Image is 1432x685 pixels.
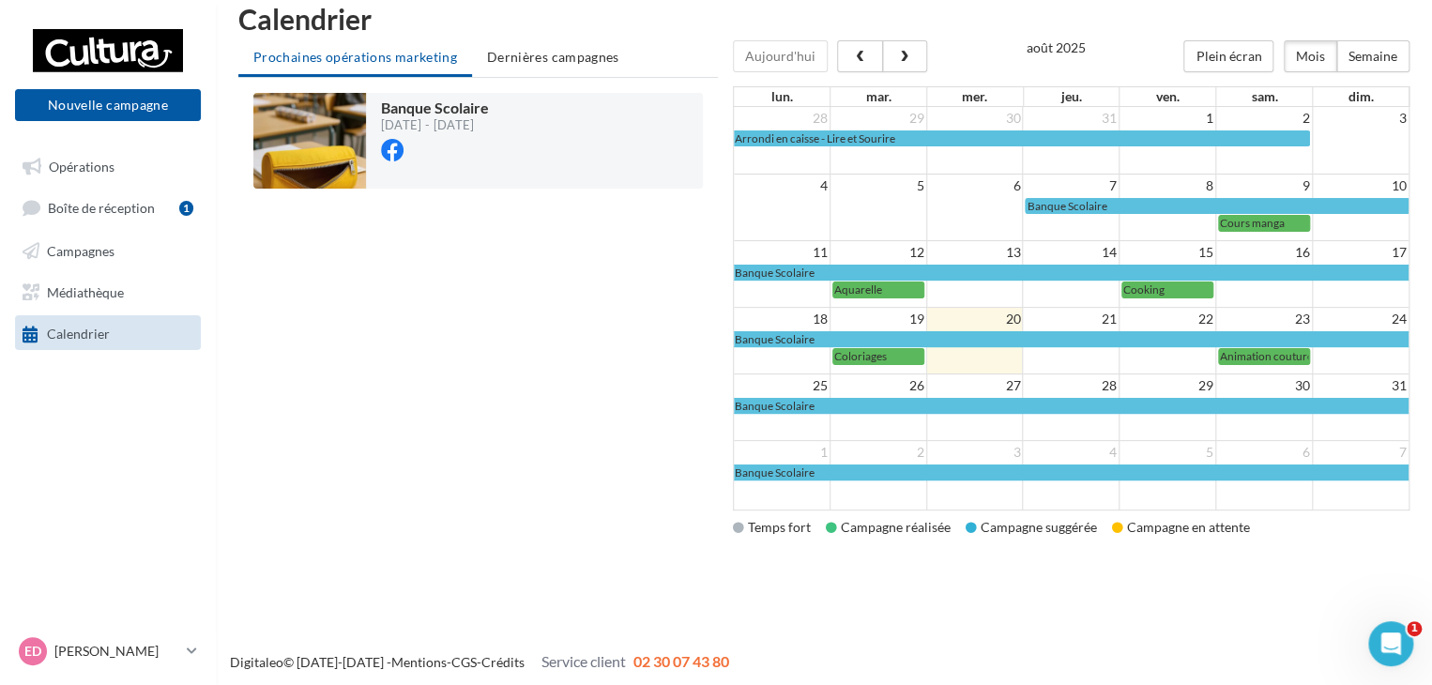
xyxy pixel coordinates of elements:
span: Calendrier [47,326,110,342]
button: Semaine [1336,40,1409,72]
span: Banque Scolaire [735,266,815,280]
span: Banque Scolaire [735,465,815,479]
td: 17 [1312,241,1409,265]
button: Plein écran [1183,40,1273,72]
div: Temps fort [733,518,811,537]
td: 1 [1120,107,1216,129]
span: Coloriages [834,349,887,363]
span: Banque Scolaire [735,332,815,346]
td: 25 [734,374,830,398]
td: 16 [1215,241,1312,265]
span: Arrondi en caisse - Lire et Sourire [735,131,895,145]
th: lun. [734,87,830,106]
td: 18 [734,308,830,331]
td: 7 [1023,175,1120,198]
span: Boîte de réception [48,200,155,216]
h1: Calendrier [238,5,1409,33]
a: Cooking [1121,282,1213,297]
span: Médiathèque [47,283,124,299]
td: 6 [1215,441,1312,464]
td: 9 [1215,175,1312,198]
td: 27 [926,374,1023,398]
a: CGS [451,654,477,670]
td: 12 [830,241,926,265]
p: [PERSON_NAME] [54,642,179,661]
span: Animation couture [1220,349,1313,363]
td: 26 [830,374,926,398]
span: Banque Scolaire [1027,199,1106,213]
a: Digitaleo [230,654,283,670]
td: 29 [1120,374,1216,398]
button: Aujourd'hui [733,40,828,72]
th: sam. [1216,87,1313,106]
td: 20 [926,308,1023,331]
a: Mentions [391,654,447,670]
a: Arrondi en caisse - Lire et Sourire [734,130,1310,146]
td: 8 [1120,175,1216,198]
td: 24 [1312,308,1409,331]
span: Banque Scolaire [381,99,489,116]
h2: août 2025 [1026,40,1085,54]
span: Opérations [49,158,114,174]
td: 13 [926,241,1023,265]
a: Crédits [481,654,525,670]
span: © [DATE]-[DATE] - - - [230,654,729,670]
iframe: Intercom live chat [1368,621,1413,666]
a: Campagnes [11,233,205,266]
td: 5 [830,175,926,198]
a: Boîte de réception1 [11,190,205,224]
td: 4 [1023,441,1120,464]
a: Aquarelle [832,282,924,297]
td: 5 [1120,441,1216,464]
span: Banque Scolaire [735,399,815,413]
th: jeu. [1023,87,1120,106]
td: 23 [1215,308,1312,331]
td: 4 [734,175,830,198]
button: Nouvelle campagne [15,89,201,121]
td: 28 [734,107,830,129]
a: Calendrier [11,315,205,349]
a: Cours manga [1218,215,1310,231]
td: 30 [1215,374,1312,398]
a: Banque Scolaire [734,265,1409,281]
a: Banque Scolaire [734,464,1409,480]
span: Service client [541,652,626,670]
div: Campagne suggérée [966,518,1097,537]
span: Cooking [1123,282,1165,297]
button: Mois [1284,40,1337,72]
td: 7 [1312,441,1409,464]
span: ED [24,642,41,661]
a: Banque Scolaire [1025,198,1409,214]
span: Cours manga [1220,216,1285,230]
span: Aquarelle [834,282,882,297]
td: 11 [734,241,830,265]
th: ven. [1120,87,1216,106]
td: 14 [1023,241,1120,265]
td: 31 [1023,107,1120,129]
td: 1 [734,441,830,464]
td: 29 [830,107,926,129]
td: 2 [830,441,926,464]
a: Opérations [11,148,205,182]
td: 10 [1312,175,1409,198]
span: Campagnes [47,242,114,258]
td: 19 [830,308,926,331]
a: Coloriages [832,348,924,364]
td: 28 [1023,374,1120,398]
span: Dernières campagnes [487,49,619,65]
div: Campagne en attente [1112,518,1250,537]
span: 1 [1407,621,1422,636]
a: Médiathèque [11,274,205,308]
a: Banque Scolaire [734,331,1409,347]
td: 21 [1023,308,1120,331]
td: 15 [1120,241,1216,265]
td: 2 [1215,107,1312,129]
td: 6 [926,175,1023,198]
div: [DATE] - [DATE] [381,119,489,131]
td: 31 [1312,374,1409,398]
span: Prochaines opérations marketing [253,49,457,65]
td: 3 [926,441,1023,464]
div: 1 [179,201,193,216]
div: Campagne réalisée [826,518,951,537]
a: Banque Scolaire [734,398,1409,414]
